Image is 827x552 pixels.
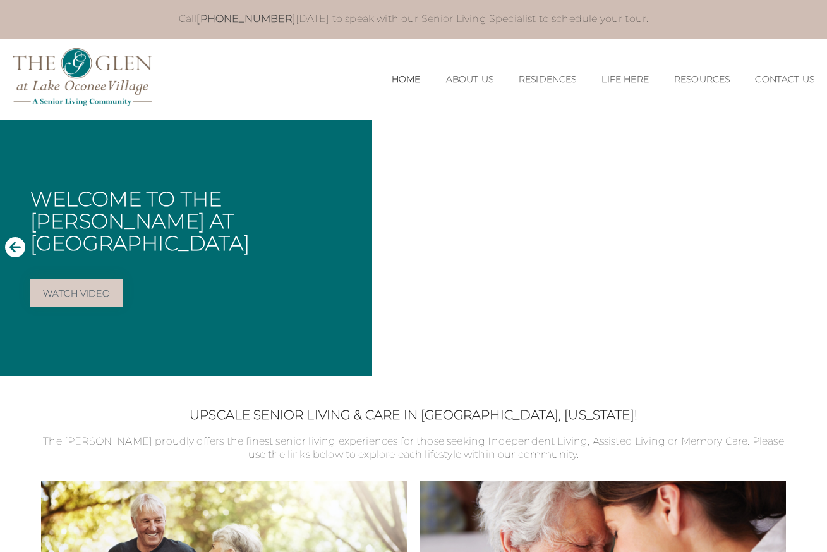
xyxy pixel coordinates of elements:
[755,74,814,85] a: Contact Us
[196,13,295,25] a: [PHONE_NUMBER]
[41,435,785,462] p: The [PERSON_NAME] proudly offers the finest senior living experiences for those seeking Independe...
[41,407,785,422] h2: Upscale Senior Living & Care in [GEOGRAPHIC_DATA], [US_STATE]!
[13,48,152,107] img: The Glen Lake Oconee Home
[802,236,822,259] button: Next Slide
[446,74,493,85] a: About Us
[674,74,730,85] a: Resources
[601,74,648,85] a: Life Here
[54,13,773,26] p: Call [DATE] to speak with our Senior Living Specialist to schedule your tour.
[372,120,827,376] iframe: Embedded Vimeo Video
[5,236,25,259] button: Previous Slide
[519,74,577,85] a: Residences
[30,279,123,307] a: Watch Video
[392,74,421,85] a: Home
[30,188,362,255] h1: Welcome to The [PERSON_NAME] at [GEOGRAPHIC_DATA]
